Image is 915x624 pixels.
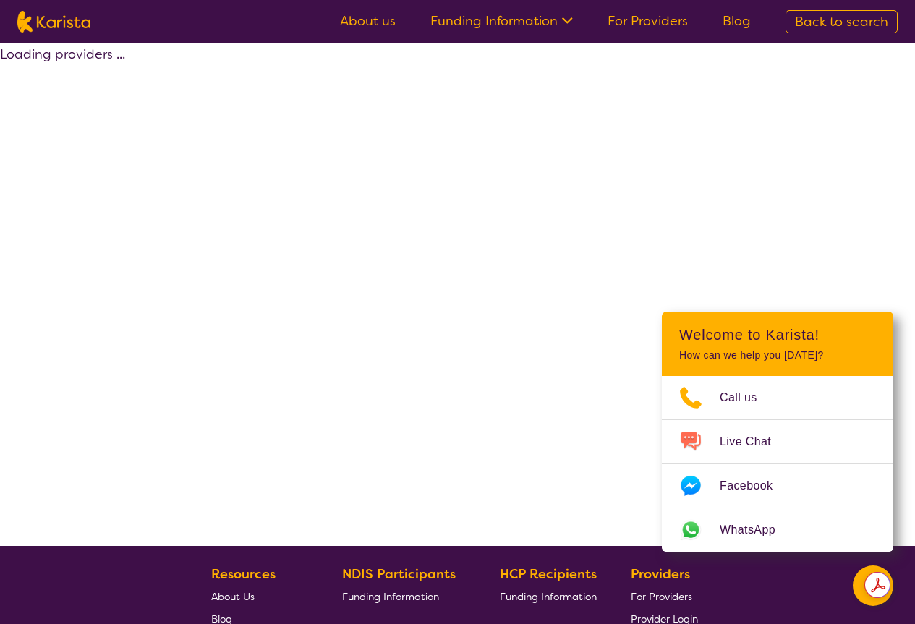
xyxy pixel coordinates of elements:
[342,585,467,607] a: Funding Information
[679,349,876,362] p: How can we help you [DATE]?
[720,387,775,409] span: Call us
[786,10,898,33] a: Back to search
[608,12,688,30] a: For Providers
[211,565,276,583] b: Resources
[211,590,255,603] span: About Us
[720,475,790,497] span: Facebook
[17,11,90,33] img: Karista logo
[500,585,597,607] a: Funding Information
[720,431,788,453] span: Live Chat
[662,312,893,552] div: Channel Menu
[662,376,893,552] ul: Choose channel
[795,13,888,30] span: Back to search
[500,565,597,583] b: HCP Recipients
[342,565,456,583] b: NDIS Participants
[720,519,793,541] span: WhatsApp
[430,12,573,30] a: Funding Information
[723,12,751,30] a: Blog
[340,12,396,30] a: About us
[631,590,692,603] span: For Providers
[631,585,698,607] a: For Providers
[500,590,597,603] span: Funding Information
[662,508,893,552] a: Web link opens in a new tab.
[631,565,690,583] b: Providers
[342,590,439,603] span: Funding Information
[211,585,308,607] a: About Us
[679,326,876,343] h2: Welcome to Karista!
[853,565,893,606] button: Channel Menu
